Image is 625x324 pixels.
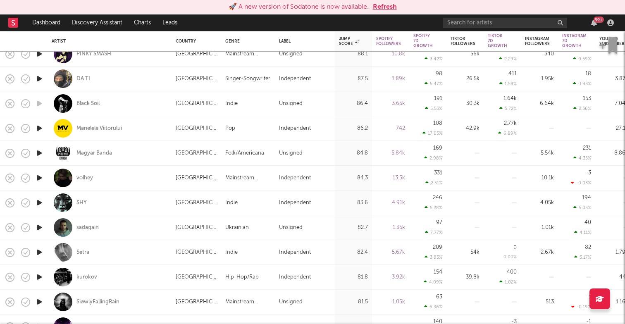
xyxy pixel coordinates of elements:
div: 40 [584,220,591,225]
div: -0.19 % [571,304,591,310]
div: 4.11 % [574,230,591,235]
div: 5etra [76,249,89,256]
div: 81.8 [339,272,368,282]
div: [GEOGRAPHIC_DATA] [176,297,217,307]
div: -3 [586,170,591,176]
div: 154 [434,269,442,275]
div: 87.5 [339,74,368,84]
div: 4.09 % [424,279,442,285]
div: Label [279,39,327,44]
div: 88.1 [339,49,368,59]
div: 5.72 % [499,106,517,111]
div: 191 [434,96,442,101]
a: SHY [76,199,87,207]
input: Search for artists [443,18,567,28]
div: Spotify Followers [376,36,401,46]
div: [GEOGRAPHIC_DATA] [176,173,217,183]
a: Leads [157,14,183,31]
div: -1 [586,294,591,300]
div: 0 [513,245,517,250]
div: 10.1k [525,173,554,183]
a: Dashboard [26,14,66,31]
div: 5.03 % [573,205,591,210]
button: 99+ [591,19,597,26]
div: 5.84k [376,148,405,158]
div: Indie [225,99,238,109]
div: 400 [507,269,517,275]
div: 10.8k [376,49,405,59]
div: 231 [583,145,591,151]
div: 4.35 % [573,155,591,161]
div: Tiktok 7D Growth [488,33,507,48]
div: 1.58 % [499,81,517,86]
div: Unsigned [279,297,303,307]
div: [GEOGRAPHIC_DATA] [176,248,217,257]
div: 194 [582,195,591,200]
div: 6.89 % [498,131,517,136]
div: 99 + [594,17,604,23]
div: 82.7 [339,223,368,233]
a: Black Soil [76,100,100,107]
a: Manelele Viitorului [76,125,122,132]
div: 1.64k [503,96,517,101]
div: 3.65k [376,99,405,109]
div: [GEOGRAPHIC_DATA] [176,223,217,233]
div: Mainstream Electronic [225,173,271,183]
div: 5.67k [376,248,405,257]
div: 86.2 [339,124,368,133]
div: 1.89k [376,74,405,84]
div: 2.77k [504,121,517,126]
div: 1.35k [376,223,405,233]
div: 3.42 % [425,56,442,62]
div: Independent [279,198,311,208]
div: 26.5k [451,74,479,84]
a: DA TI [76,75,90,83]
div: Ukrainian [225,223,249,233]
div: Independent [279,248,311,257]
a: Magyar Banda [76,150,112,157]
div: 169 [433,145,442,151]
a: Charts [128,14,157,31]
div: 0.00 % [503,255,517,260]
div: 17.03 % [422,131,442,136]
div: Unsigned [279,49,303,59]
div: 153 [583,96,591,101]
div: 82.4 [339,248,368,257]
a: volhey [76,174,93,182]
div: [GEOGRAPHIC_DATA] [176,124,217,133]
div: Instagram 7D Growth [562,33,587,48]
div: 81.5 [339,297,368,307]
div: 209 [433,245,442,250]
div: Jump Score [339,36,360,46]
div: [GEOGRAPHIC_DATA] [176,198,217,208]
div: Mainstream Electronic [225,49,271,59]
div: 4.91k [376,198,405,208]
div: 86.4 [339,99,368,109]
div: 82 [585,245,591,250]
a: Discovery Assistant [66,14,128,31]
a: SløwlyFallingRain [76,298,119,306]
a: sadagain [76,224,99,231]
div: [GEOGRAPHIC_DATA] [176,49,217,59]
div: 84.8 [339,148,368,158]
div: 7.77 % [425,230,442,235]
div: 83.6 [339,198,368,208]
button: Refresh [373,2,397,12]
div: 0.93 % [573,81,591,86]
div: 98 [436,71,442,76]
div: 3.92k [376,272,405,282]
div: 246 [433,195,442,200]
div: Singer-Songwriter [225,74,270,84]
div: 5.53 % [425,106,442,111]
div: [GEOGRAPHIC_DATA] [176,74,217,84]
div: 2.29 % [499,56,517,62]
div: Indie [225,248,238,257]
div: Independent [279,74,311,84]
div: 2.98 % [424,155,442,161]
